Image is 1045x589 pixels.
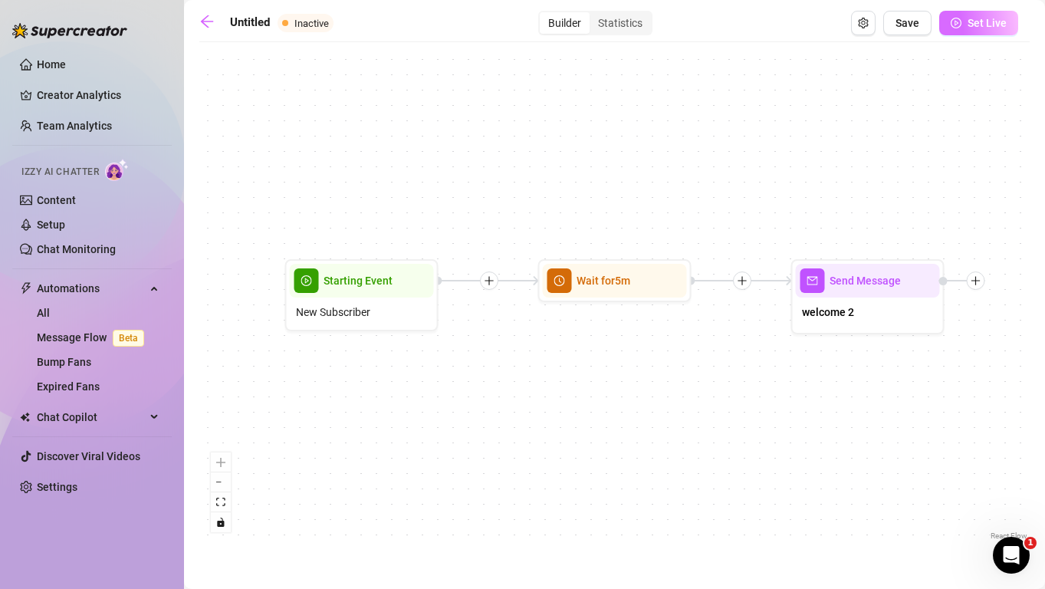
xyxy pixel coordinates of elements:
a: arrow-left [199,14,222,32]
span: plus [971,275,981,286]
a: Bump Fans [37,356,91,368]
a: Message FlowBeta [37,331,150,344]
span: Inactive [294,18,329,29]
img: Chat Copilot [20,412,30,423]
span: plus [737,275,748,286]
span: mail [800,268,825,293]
a: Expired Fans [37,380,100,393]
div: React Flow controls [211,452,231,532]
button: fit view [211,492,231,512]
a: Team Analytics [37,120,112,132]
span: arrow-left [199,14,215,29]
span: Izzy AI Chatter [21,165,99,179]
div: mailSend Messagewelcome 2 [791,259,945,334]
span: play-circle [951,18,961,28]
iframe: Intercom live chat [993,537,1030,574]
a: Content [37,194,76,206]
span: Save [895,17,919,29]
a: Home [37,58,66,71]
span: clock-circle [547,268,572,293]
div: segmented control [538,11,652,35]
span: Beta [113,330,144,347]
strong: Untitled [230,15,270,29]
button: Set Live [939,11,1018,35]
button: Save Flow [883,11,932,35]
span: thunderbolt [20,282,32,294]
span: Send Message [830,272,901,289]
span: welcome 2 [802,304,854,321]
a: React Flow attribution [991,531,1027,540]
img: AI Chatter [105,159,129,181]
div: Builder [540,12,590,34]
span: Automations [37,276,146,301]
a: Setup [37,219,65,231]
span: Wait for 5m [577,272,630,289]
a: Discover Viral Videos [37,450,140,462]
button: toggle interactivity [211,512,231,532]
span: setting [858,18,869,28]
span: Starting Event [324,272,393,289]
button: Open Exit Rules [851,11,876,35]
span: plus [484,275,495,286]
a: All [37,307,50,319]
span: New Subscriber [296,304,370,321]
span: play-circle [294,268,319,293]
a: Chat Monitoring [37,243,116,255]
a: Settings [37,481,77,493]
div: clock-circleWait for5m [538,259,692,302]
span: Set Live [968,17,1007,29]
div: play-circleStarting EventNew Subscriber [285,259,439,331]
div: Statistics [590,12,651,34]
a: Creator Analytics [37,83,159,107]
span: Chat Copilot [37,405,146,429]
img: logo-BBDzfeDw.svg [12,23,127,38]
button: zoom out [211,472,231,492]
span: 1 [1024,537,1037,549]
